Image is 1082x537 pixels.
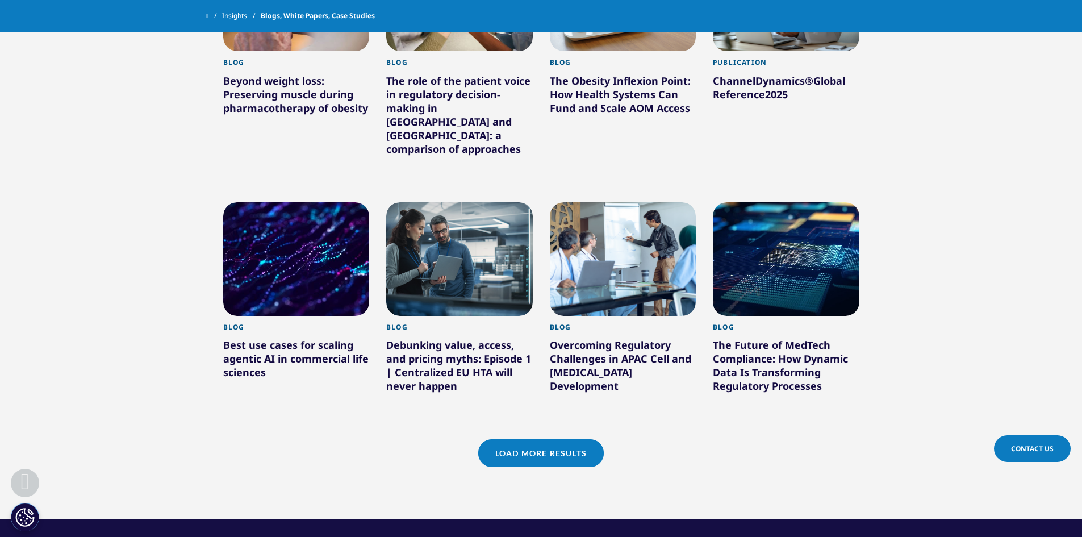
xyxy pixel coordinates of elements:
[713,88,765,101] span: Reference
[223,316,370,409] a: Blog Best use cases for scaling agentic AI in commercial life sciences
[1011,444,1054,453] span: Contact Us
[550,51,696,144] a: Blog The Obesity Inflexion Point: How Health Systems Can Fund and Scale AOM Access
[550,58,696,73] div: Blog
[223,74,370,119] div: Beyond weight loss: Preserving muscle during pharmacotherapy of obesity
[713,338,859,397] div: The Future of MedTech Compliance: How Dynamic Data Is Transforming Regulatory Processes
[478,439,604,467] a: Load More Results
[713,51,859,130] a: Publication ChannelDynamics®Global Reference2025
[223,58,370,73] div: Blog
[386,58,533,73] div: Blog
[11,503,39,531] button: Cookie Settings
[223,323,370,338] div: Blog
[550,74,696,119] div: The Obesity Inflexion Point: How Health Systems Can Fund and Scale AOM Access
[223,51,370,144] a: Blog Beyond weight loss: Preserving muscle during pharmacotherapy of obesity
[713,323,859,338] div: Blog
[386,316,533,422] a: Blog Debunking value, access, and pricing myths: Episode 1 | Centralized EU HTA will never happen
[550,316,696,422] a: Blog Overcoming Regulatory Challenges in APAC Cell and [MEDICAL_DATA] Development
[813,74,845,88] span: Global
[386,51,533,185] a: Blog The role of the patient voice in regulatory decision-making in [GEOGRAPHIC_DATA] and [GEOGRA...
[713,58,859,73] div: Publication
[550,323,696,338] div: Blog
[713,316,859,422] a: Blog The Future of MedTech Compliance: How Dynamic Data Is Transforming Regulatory Processes
[386,74,533,160] div: The role of the patient voice in regulatory decision-making in [GEOGRAPHIC_DATA] and [GEOGRAPHIC_...
[994,435,1071,462] a: Contact Us
[223,338,370,384] div: Best use cases for scaling agentic AI in commercial life sciences
[386,323,533,338] div: Blog
[550,338,696,397] div: Overcoming Regulatory Challenges in APAC Cell and [MEDICAL_DATA] Development
[222,6,261,26] a: Insights
[261,6,375,26] span: Blogs, White Papers, Case Studies
[386,338,533,397] div: Debunking value, access, and pricing myths: Episode 1 | Centralized EU HTA will never happen
[713,74,859,106] div: ChannelDynamics® 2025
